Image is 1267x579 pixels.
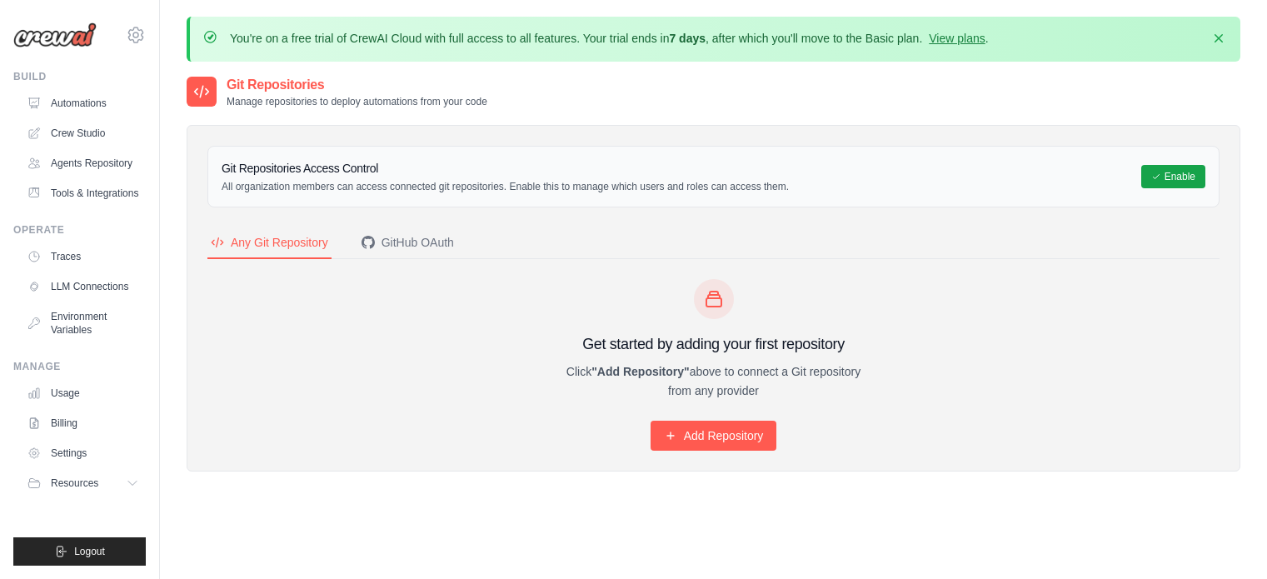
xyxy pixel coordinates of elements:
[20,470,146,497] button: Resources
[207,227,332,259] button: Any Git Repository
[358,227,457,259] button: GitHub OAuth
[207,227,1220,259] nav: Tabs
[651,421,777,451] a: Add Repository
[20,150,146,177] a: Agents Repository
[20,440,146,467] a: Settings
[13,537,146,566] button: Logout
[591,365,690,378] strong: "Add Repository"
[20,180,146,207] a: Tools & Integrations
[362,234,454,251] div: GitHub OAuth
[20,303,146,343] a: Environment Variables
[929,32,985,45] a: View plans
[20,380,146,407] a: Usage
[554,362,874,401] p: Click above to connect a Git repository from any provider
[20,120,146,147] a: Crew Studio
[20,273,146,300] a: LLM Connections
[222,160,789,177] h3: Git Repositories Access Control
[20,410,146,437] a: Billing
[13,70,146,83] div: Build
[13,22,97,47] img: Logo
[51,477,98,490] span: Resources
[211,234,328,251] div: Any Git Repository
[20,90,146,117] a: Automations
[20,243,146,270] a: Traces
[74,545,105,558] span: Logout
[1141,165,1205,188] button: Enable
[222,180,789,193] p: All organization members can access connected git repositories. Enable this to manage which users...
[13,223,146,237] div: Operate
[230,30,989,47] p: You're on a free trial of CrewAI Cloud with full access to all features. Your trial ends in , aft...
[227,75,487,95] h2: Git Repositories
[227,95,487,108] p: Manage repositories to deploy automations from your code
[554,332,874,356] h3: Get started by adding your first repository
[669,32,706,45] strong: 7 days
[13,360,146,373] div: Manage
